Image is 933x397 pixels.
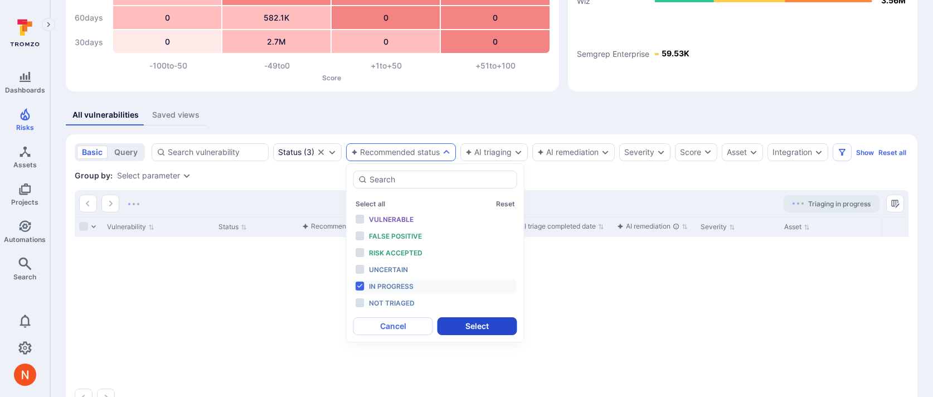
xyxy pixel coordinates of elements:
button: Asset [727,148,747,157]
div: All vulnerabilities [72,109,139,120]
div: Saved views [152,109,200,120]
span: In progress [369,282,414,291]
button: Expand navigation menu [42,18,55,31]
button: Sort by function(){return k.createElement(pN.A,{direction:"row",alignItems:"center",gap:4},k.crea... [617,222,688,231]
button: Go to the previous page [79,195,97,212]
button: Go to the next page [101,195,119,212]
div: +1 to +50 [332,60,441,71]
button: Expand dropdown [749,148,758,157]
button: Filters [833,143,852,161]
div: Score [680,147,701,158]
button: Sort by function(){return k.createElement(pN.A,{direction:"row",alignItems:"center",gap:4},k.crea... [511,222,604,231]
div: 60 days [75,7,108,29]
button: Sort by Severity [701,222,735,231]
div: -49 to 0 [223,60,332,71]
button: Recommended status [351,148,440,157]
button: basic [77,146,108,159]
div: 0 [441,6,549,29]
button: Expand dropdown [657,148,665,157]
div: autocomplete options [353,171,517,335]
button: Integration [772,148,812,157]
div: 2.7M [222,30,331,53]
div: ( 3 ) [278,148,314,157]
input: Search [370,174,512,185]
span: Search [13,273,36,281]
button: Manage columns [886,195,904,212]
img: Loading... [128,203,139,205]
text: 59.53K [662,49,689,58]
span: Projects [11,198,38,206]
div: -100 to -50 [114,60,223,71]
div: 30 days [75,31,108,54]
div: 0 [332,30,440,53]
div: Recommended status [302,221,387,232]
button: Clear selection [317,148,325,157]
button: Sort by function(){return k.createElement(pN.A,{direction:"row",alignItems:"center",gap:4},k.crea... [302,222,396,231]
div: Neeren Patki [14,364,36,386]
span: False positive [369,232,422,240]
button: Reset all [878,148,906,157]
button: Expand dropdown [182,171,191,180]
button: Sort by Vulnerability [107,222,154,231]
img: Loading... [793,202,804,205]
img: ACg8ocIprwjrgDQnDsNSk9Ghn5p5-B8DpAKWoJ5Gi9syOE4K59tr4Q=s96-c [14,364,36,386]
button: Sort by Asset [784,222,810,231]
span: Automations [4,235,46,244]
div: 0 [441,30,549,53]
button: Expand dropdown [601,148,610,157]
span: Risks [16,123,34,132]
div: AI remediation [617,221,679,232]
div: grouping parameters [117,171,191,180]
div: 0 [332,6,440,29]
div: assets tabs [66,105,917,125]
button: Sort by Status [218,222,247,231]
button: AI triaging [465,148,512,157]
span: Vulnerable [369,215,414,224]
span: Select all rows [79,222,88,231]
button: Severity [624,148,654,157]
button: Select parameter [117,171,180,180]
div: 0 [113,30,221,53]
span: Dashboards [5,86,45,94]
span: Risk accepted [369,249,422,257]
button: Cancel [353,317,433,335]
span: Uncertain [369,265,408,274]
span: Assets [13,161,37,169]
div: 0 [113,6,221,29]
button: Show [856,148,874,157]
button: Expand dropdown [814,148,823,157]
button: Reset [496,200,515,208]
button: Expand dropdown [514,148,523,157]
button: Select [438,317,517,335]
span: Group by: [75,170,113,181]
button: Select all [356,200,385,208]
button: Expand dropdown [328,148,337,157]
i: Expand navigation menu [45,20,52,30]
div: +51 to +100 [441,60,550,71]
div: 582.1K [222,6,331,29]
div: Status [278,148,302,157]
button: query [109,146,143,159]
text: Semgrep Enterprise [577,50,649,60]
button: Status(3) [278,148,314,157]
button: Score [675,143,717,161]
p: Score [114,74,550,82]
span: Triaging in progress [808,200,871,208]
div: AI triage completed date [511,221,596,232]
button: AI remediation [537,148,599,157]
input: Search vulnerability [168,147,264,158]
span: Not triaged [369,299,415,307]
button: Expand dropdown [442,148,451,157]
